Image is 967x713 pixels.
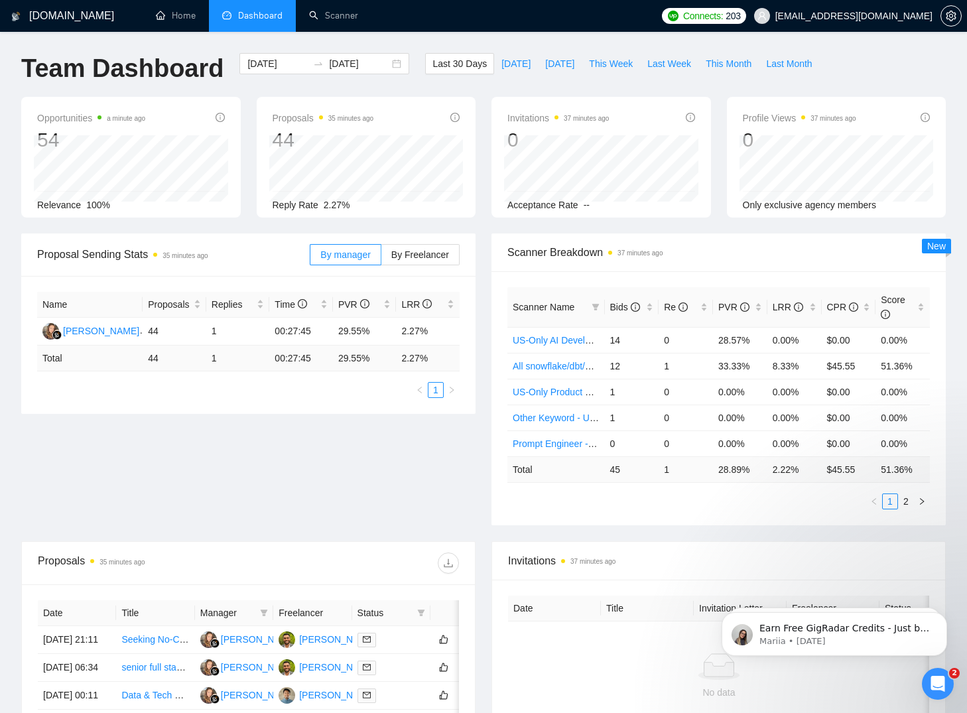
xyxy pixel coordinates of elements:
td: 8.33% [767,353,822,379]
td: 00:27:45 [269,346,333,371]
span: Earn Free GigRadar Credits - Just by Sharing Your Story! 💬 Want more credits for sending proposal... [58,38,229,365]
time: 35 minutes ago [99,558,145,566]
time: 35 minutes ago [328,115,373,122]
td: 0 [659,327,713,353]
span: Scanner Name [513,302,574,312]
span: [DATE] [545,56,574,71]
span: swap-right [313,58,324,69]
img: NK [200,687,217,704]
span: [DATE] [501,56,531,71]
time: 35 minutes ago [162,252,208,259]
td: $0.00 [822,430,876,456]
div: [PERSON_NAME] [299,632,375,647]
td: 2.27 % [396,346,460,371]
div: No data [519,685,919,700]
td: 28.57% [713,327,767,353]
td: Total [37,346,143,371]
time: 37 minutes ago [810,115,856,122]
td: 0.00% [713,379,767,405]
li: 1 [428,382,444,398]
a: U[PERSON_NAME] [279,633,375,644]
td: $0.00 [822,379,876,405]
div: [PERSON_NAME] [299,688,375,702]
td: 14 [605,327,659,353]
span: Time [275,299,306,310]
span: info-circle [794,302,803,312]
span: Invitations [508,552,929,569]
span: Proposals [273,110,374,126]
time: 37 minutes ago [617,249,663,257]
span: 100% [86,200,110,210]
span: info-circle [216,113,225,122]
td: $0.00 [822,405,876,430]
img: U [279,631,295,648]
td: 1 [206,346,270,371]
span: Proposal Sending Stats [37,246,310,263]
td: 51.36% [875,353,930,379]
td: senior full stack and ai integration PWA [116,654,194,682]
span: Dashboard [238,10,283,21]
span: Manager [200,606,255,620]
th: Date [508,596,601,621]
div: [PERSON_NAME] [299,660,375,675]
span: mail [363,663,371,671]
iframe: Intercom notifications message [702,584,967,677]
button: left [866,493,882,509]
span: info-circle [678,302,688,312]
td: [DATE] 00:11 [38,682,116,710]
td: 0.00% [875,405,930,430]
a: Prompt Engineer - US-Only AI Development [513,438,694,449]
span: like [439,634,448,645]
div: [PERSON_NAME] [63,324,139,338]
td: 0 [605,430,659,456]
a: NK[PERSON_NAME] [200,689,297,700]
img: upwork-logo.png [668,11,678,21]
a: 1 [883,494,897,509]
img: RT [279,687,295,704]
li: Previous Page [412,382,428,398]
input: End date [329,56,389,71]
a: senior full stack and ai integration PWA [121,662,283,673]
span: LRR [401,299,432,310]
button: right [444,382,460,398]
td: $ 45.55 [822,456,876,482]
th: Title [116,600,194,626]
a: U[PERSON_NAME] [279,661,375,672]
td: 0.00% [767,405,822,430]
button: download [438,552,459,574]
input: Start date [247,56,308,71]
span: mail [363,691,371,699]
a: Data & Tech Manager [121,690,211,700]
a: NK[PERSON_NAME] [42,325,139,336]
button: Last Month [759,53,819,74]
td: 28.89 % [713,456,767,482]
span: Only exclusive agency members [743,200,877,210]
span: Profile Views [743,110,856,126]
td: Seeking No-Code Developer for AI Agent POC [116,626,194,654]
span: info-circle [298,299,307,308]
td: Total [507,456,605,482]
td: 0.00% [875,379,930,405]
a: All snowflake/dbt/analytics engineer [513,361,660,371]
td: $45.55 [822,353,876,379]
a: US-Only AI Development [513,335,616,346]
th: Invitation Letter [694,596,787,621]
span: filter [260,609,268,617]
td: 0.00% [713,430,767,456]
div: 0 [507,127,609,153]
div: [PERSON_NAME] [221,660,297,675]
span: Status [357,606,412,620]
td: 0.00% [875,327,930,353]
span: info-circle [686,113,695,122]
div: [PERSON_NAME] [221,688,297,702]
span: info-circle [360,299,369,308]
img: NK [200,631,217,648]
span: Connects: [683,9,723,23]
span: info-circle [450,113,460,122]
span: info-circle [631,302,640,312]
button: left [412,382,428,398]
a: 2 [899,494,913,509]
td: 0.00% [713,405,767,430]
button: like [436,631,452,647]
